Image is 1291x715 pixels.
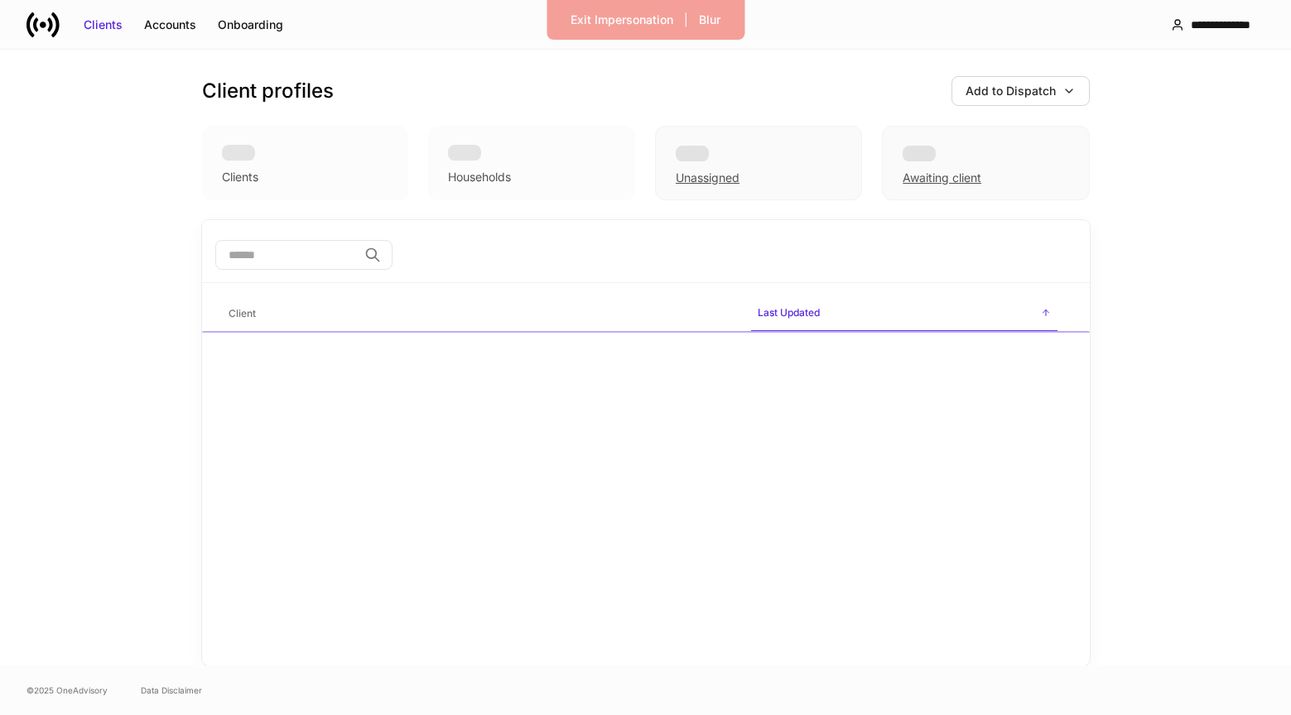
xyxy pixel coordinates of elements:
[141,684,202,697] a: Data Disclaimer
[699,12,720,28] div: Blur
[966,83,1056,99] div: Add to Dispatch
[229,305,256,321] h6: Client
[144,17,196,33] div: Accounts
[73,12,133,38] button: Clients
[448,169,511,185] div: Households
[133,12,207,38] button: Accounts
[207,12,294,38] button: Onboarding
[655,126,862,200] div: Unassigned
[758,305,820,320] h6: Last Updated
[688,7,731,33] button: Blur
[84,17,123,33] div: Clients
[26,684,108,697] span: © 2025 OneAdvisory
[218,17,283,33] div: Onboarding
[676,170,739,186] div: Unassigned
[222,297,738,331] span: Client
[202,78,334,104] h3: Client profiles
[222,169,258,185] div: Clients
[560,7,684,33] button: Exit Impersonation
[903,170,981,186] div: Awaiting client
[951,76,1090,106] button: Add to Dispatch
[571,12,673,28] div: Exit Impersonation
[751,296,1057,332] span: Last Updated
[882,126,1089,200] div: Awaiting client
